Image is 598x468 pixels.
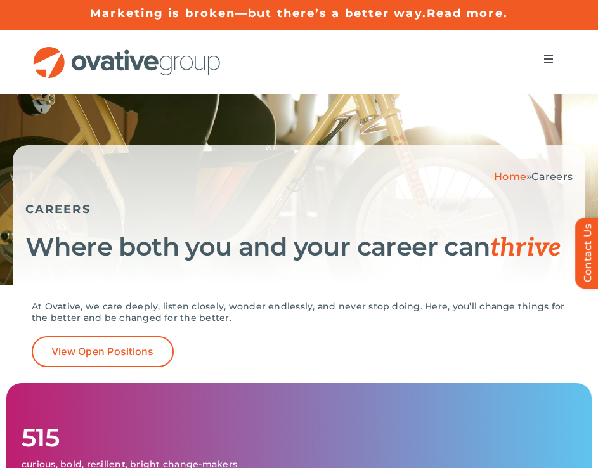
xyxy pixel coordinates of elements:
h5: CAREERS [25,202,573,216]
span: » [494,171,573,183]
p: At Ovative, we care deeply, listen closely, wonder endlessly, and never stop doing. Here, you’ll ... [32,301,566,323]
span: thrive [490,233,561,263]
h1: Where both you and your career can [25,232,573,263]
a: Marketing is broken—but there’s a better way. [90,6,427,20]
a: Home [494,171,526,183]
a: Read more. [427,6,508,20]
span: Careers [531,171,573,183]
nav: Menu [531,46,566,72]
h1: 515 [22,423,576,452]
a: OG_Full_horizontal_RGB [32,45,222,57]
span: View Open Positions [51,346,154,358]
a: View Open Positions [32,336,174,367]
